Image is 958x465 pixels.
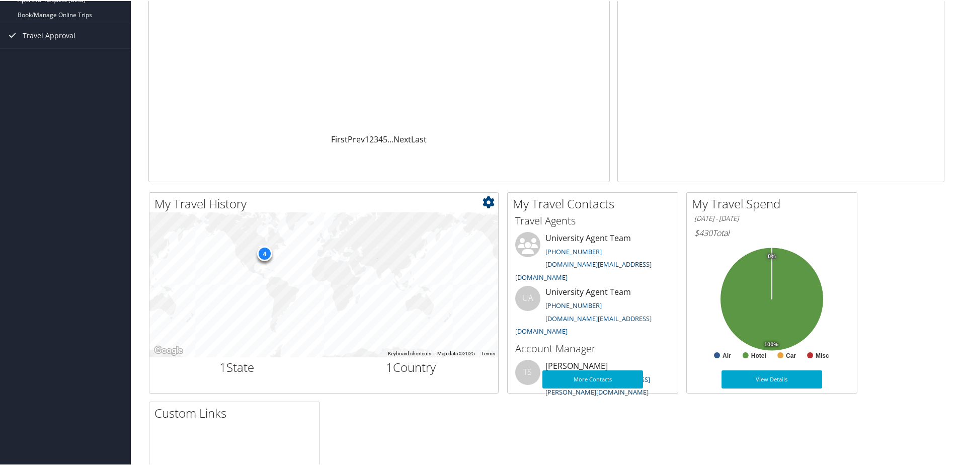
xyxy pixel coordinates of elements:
[694,226,712,238] span: $430
[510,231,675,285] li: University Agent Team
[386,358,393,374] span: 1
[411,133,427,144] a: Last
[510,285,675,339] li: University Agent Team
[515,285,540,310] div: UA
[545,246,602,255] a: [PHONE_NUMBER]
[515,359,540,384] div: TS
[348,133,365,144] a: Prev
[154,404,320,421] h2: Custom Links
[331,133,348,144] a: First
[219,358,226,374] span: 1
[515,341,670,355] h3: Account Manager
[515,259,652,281] a: [DOMAIN_NAME][EMAIL_ADDRESS][DOMAIN_NAME]
[481,350,495,355] a: Terms (opens in new tab)
[515,313,652,335] a: [DOMAIN_NAME][EMAIL_ADDRESS][DOMAIN_NAME]
[751,351,766,358] text: Hotel
[768,253,776,259] tspan: 0%
[786,351,796,358] text: Car
[722,369,822,387] a: View Details
[378,133,383,144] a: 4
[723,351,731,358] text: Air
[694,213,849,222] h6: [DATE] - [DATE]
[692,194,857,211] h2: My Travel Spend
[332,358,491,375] h2: Country
[515,213,670,227] h3: Travel Agents
[510,359,675,400] li: [PERSON_NAME]
[694,226,849,238] h6: Total
[257,245,272,260] div: 4
[393,133,411,144] a: Next
[23,22,75,47] span: Travel Approval
[816,351,829,358] text: Misc
[542,369,643,387] a: More Contacts
[369,133,374,144] a: 2
[387,133,393,144] span: …
[388,349,431,356] button: Keyboard shortcuts
[374,133,378,144] a: 3
[513,194,678,211] h2: My Travel Contacts
[154,194,498,211] h2: My Travel History
[157,358,316,375] h2: State
[437,350,475,355] span: Map data ©2025
[383,133,387,144] a: 5
[764,341,778,347] tspan: 100%
[365,133,369,144] a: 1
[152,343,185,356] img: Google
[152,343,185,356] a: Open this area in Google Maps (opens a new window)
[545,300,602,309] a: [PHONE_NUMBER]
